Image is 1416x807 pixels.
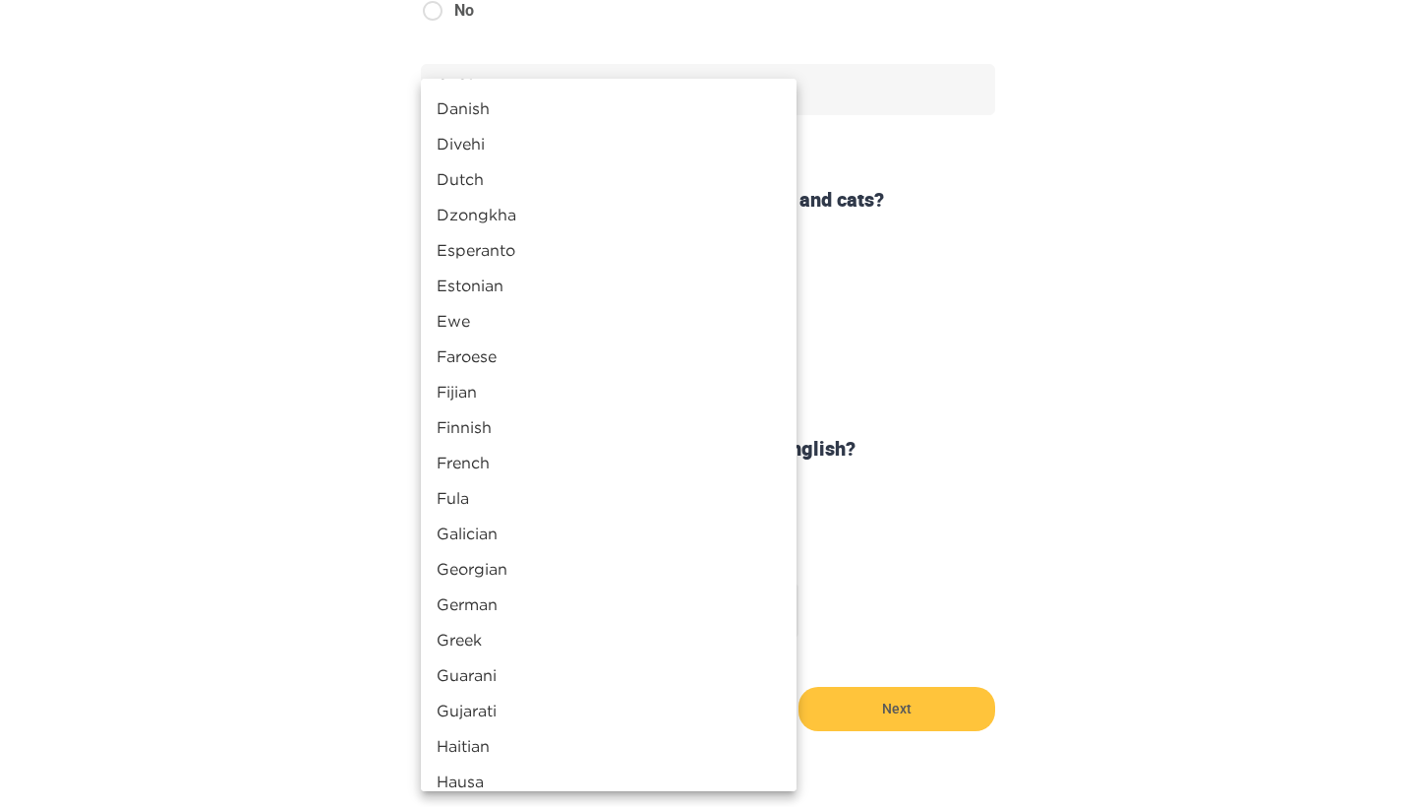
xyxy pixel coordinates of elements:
li: German [421,587,796,622]
li: Esperanto [421,232,796,268]
li: Dzongkha [421,197,796,232]
li: Estonian [421,268,796,303]
li: Georgian [421,551,796,587]
li: Fijian [421,374,796,409]
li: Fula [421,480,796,516]
li: Divehi [421,126,796,161]
li: Finnish [421,409,796,445]
li: Gujarati [421,693,796,728]
li: Greek [421,622,796,657]
li: Hausa [421,764,796,799]
li: Ewe [421,303,796,339]
li: Galician [421,516,796,551]
li: French [421,445,796,480]
li: Haitian [421,728,796,764]
li: Dutch [421,161,796,197]
li: Danish [421,91,796,126]
li: Faroese [421,339,796,374]
li: Guarani [421,657,796,693]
